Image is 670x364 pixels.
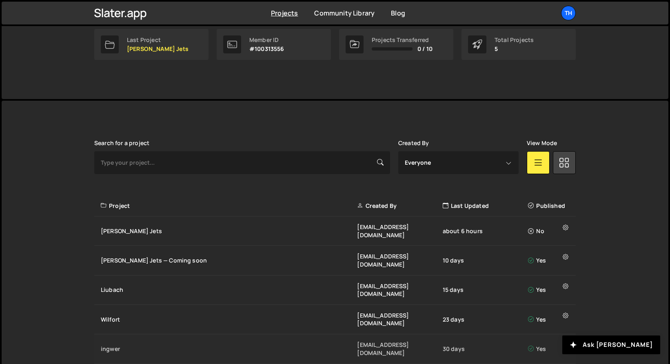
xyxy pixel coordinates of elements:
div: Last Updated [443,202,528,210]
div: Last Project [127,37,189,43]
div: [PERSON_NAME] Jets [101,227,357,235]
div: Yes [528,345,571,353]
div: 10 days [443,256,528,265]
a: Community Library [314,9,375,18]
button: Ask [PERSON_NAME] [562,335,660,354]
div: [EMAIL_ADDRESS][DOMAIN_NAME] [357,252,442,268]
div: No [528,227,571,235]
div: Yes [528,256,571,265]
div: Total Projects [495,37,534,43]
div: about 6 hours [443,227,528,235]
a: Projects [271,9,298,18]
a: Liubach [EMAIL_ADDRESS][DOMAIN_NAME] 15 days Yes [94,276,576,305]
div: [PERSON_NAME] Jets — Coming soon [101,256,357,265]
a: Th [561,6,576,20]
div: Member ID [249,37,284,43]
label: View Mode [527,140,557,146]
div: ingwer [101,345,357,353]
div: [EMAIL_ADDRESS][DOMAIN_NAME] [357,311,442,327]
div: Wilfort [101,315,357,324]
a: [PERSON_NAME] Jets [EMAIL_ADDRESS][DOMAIN_NAME] about 6 hours No [94,216,576,246]
a: [PERSON_NAME] Jets — Coming soon [EMAIL_ADDRESS][DOMAIN_NAME] 10 days Yes [94,246,576,275]
div: Project [101,202,357,210]
p: 5 [495,46,534,52]
div: Yes [528,315,571,324]
span: 0 / 10 [417,46,433,52]
label: Search for a project [94,140,149,146]
p: [PERSON_NAME] Jets [127,46,189,52]
label: Created By [398,140,429,146]
a: Blog [391,9,405,18]
div: Projects Transferred [372,37,433,43]
div: Yes [528,286,571,294]
div: Created By [357,202,442,210]
input: Type your project... [94,151,390,174]
p: #100313556 [249,46,284,52]
div: 15 days [443,286,528,294]
div: 23 days [443,315,528,324]
a: Last Project [PERSON_NAME] Jets [94,29,209,60]
div: Liubach [101,286,357,294]
div: Published [528,202,571,210]
div: [EMAIL_ADDRESS][DOMAIN_NAME] [357,341,442,357]
div: 30 days [443,345,528,353]
a: ingwer [EMAIL_ADDRESS][DOMAIN_NAME] 30 days Yes [94,334,576,364]
a: Wilfort [EMAIL_ADDRESS][DOMAIN_NAME] 23 days Yes [94,305,576,334]
div: [EMAIL_ADDRESS][DOMAIN_NAME] [357,282,442,298]
div: [EMAIL_ADDRESS][DOMAIN_NAME] [357,223,442,239]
